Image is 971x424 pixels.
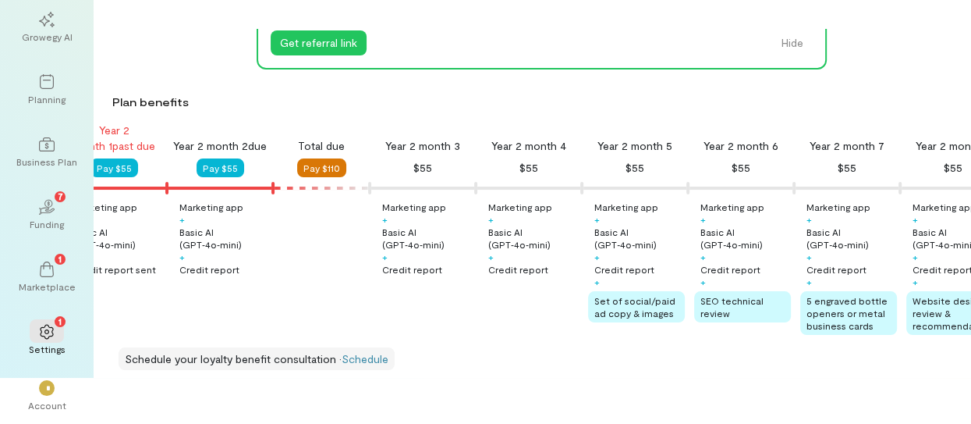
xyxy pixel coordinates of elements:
[806,295,888,331] span: 5 engraved bottle openers or metal business cards
[382,263,442,276] div: Credit report
[179,213,185,226] div: +
[112,94,965,110] div: Plan benefits
[179,263,239,276] div: Credit report
[73,226,164,251] div: Basic AI (GPT‑4o‑mini)
[385,138,460,154] div: Year 2 month 3
[700,201,764,213] div: Marketing app
[700,263,760,276] div: Credit report
[700,213,706,226] div: +
[58,314,62,328] span: 1
[29,343,66,355] div: Settings
[58,189,63,203] span: 7
[806,226,897,251] div: Basic AI (GPT‑4o‑mini)
[19,249,75,305] a: Marketplace
[22,30,73,43] div: Growegy AI
[488,213,494,226] div: +
[806,251,812,263] div: +
[58,251,62,265] span: 1
[806,201,870,213] div: Marketing app
[179,226,270,251] div: Basic AI (GPT‑4o‑mini)
[913,251,918,263] div: +
[271,30,367,55] button: Get referral link
[806,263,866,276] div: Credit report
[625,159,644,177] div: $55
[806,213,812,226] div: +
[19,280,76,293] div: Marketplace
[491,138,566,154] div: Year 2 month 4
[30,218,64,230] div: Funding
[913,276,918,288] div: +
[810,138,884,154] div: Year 2 month 7
[700,251,706,263] div: +
[594,295,675,319] span: Set of social/paid ad copy & images
[838,159,856,177] div: $55
[125,352,342,365] span: Schedule your loyalty benefit consultation ·
[703,138,778,154] div: Year 2 month 6
[806,276,812,288] div: +
[382,226,473,251] div: Basic AI (GPT‑4o‑mini)
[28,399,66,412] div: Account
[488,251,494,263] div: +
[19,124,75,180] a: Business Plan
[913,213,918,226] div: +
[488,201,552,213] div: Marketing app
[19,312,75,368] a: Settings
[19,368,75,424] div: *Account
[519,159,538,177] div: $55
[382,213,388,226] div: +
[179,201,243,213] div: Marketing app
[61,123,167,154] div: Year 2 month 1 past due
[594,226,685,251] div: Basic AI (GPT‑4o‑mini)
[342,352,388,365] a: Schedule
[594,213,600,226] div: +
[594,276,600,288] div: +
[944,159,962,177] div: $55
[179,251,185,263] div: +
[19,62,75,118] a: Planning
[90,159,138,177] button: Pay $55
[732,159,750,177] div: $55
[73,263,156,276] div: Credit report sent
[382,251,388,263] div: +
[73,201,137,213] div: Marketing app
[594,251,600,263] div: +
[488,263,548,276] div: Credit report
[28,93,66,105] div: Planning
[488,226,579,251] div: Basic AI (GPT‑4o‑mini)
[700,276,706,288] div: +
[382,201,446,213] div: Marketing app
[16,155,77,168] div: Business Plan
[594,263,654,276] div: Credit report
[700,226,791,251] div: Basic AI (GPT‑4o‑mini)
[700,295,764,319] span: SEO technical review
[594,201,658,213] div: Marketing app
[197,159,244,177] button: Pay $55
[297,159,346,177] button: Pay $110
[597,138,672,154] div: Year 2 month 5
[298,138,345,154] div: Total due
[413,159,432,177] div: $55
[19,187,75,243] a: Funding
[173,138,267,154] div: Year 2 month 2 due
[772,30,813,55] button: Hide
